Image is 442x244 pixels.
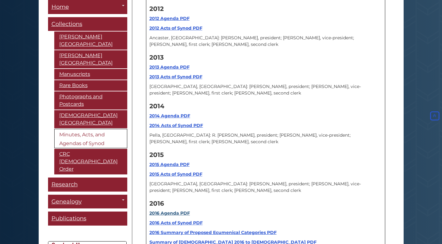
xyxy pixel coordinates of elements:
[149,113,190,119] a: 2014 Agenda PDF
[149,16,190,21] a: 2012 Agenda PDF
[149,210,190,216] a: 2016 Agenda PDF
[48,195,127,209] a: Genealogy
[149,25,202,31] a: 2012 Acts of Synod PDF
[149,220,203,226] a: 2016 Acts of Synod PDF
[54,50,127,68] a: [PERSON_NAME][GEOGRAPHIC_DATA]
[51,181,78,188] span: Research
[149,64,190,70] a: 2013 Agenda PDF
[149,162,190,167] a: 2015 Agenda PDF
[54,149,127,174] a: CRC [DEMOGRAPHIC_DATA] Order
[149,151,164,159] strong: 2015
[54,32,127,50] a: [PERSON_NAME][GEOGRAPHIC_DATA]
[149,200,164,207] strong: 2016
[149,181,382,194] p: [GEOGRAPHIC_DATA], [GEOGRAPHIC_DATA]: [PERSON_NAME], president; [PERSON_NAME], vice-president; [P...
[51,198,82,205] span: Genealogy
[51,3,69,10] span: Home
[54,110,127,128] a: [DEMOGRAPHIC_DATA][GEOGRAPHIC_DATA]
[429,113,440,119] a: Back to Top
[51,215,86,222] span: Publications
[54,69,127,80] a: Manuscripts
[149,132,382,145] p: Pella, [GEOGRAPHIC_DATA]: R. [PERSON_NAME], president; [PERSON_NAME], vice-president; [PERSON_NAM...
[51,21,82,27] span: Collections
[149,171,202,177] a: 2015 Acts of Synod PDF
[48,212,127,226] a: Publications
[149,54,164,61] strong: 2013
[54,91,127,110] a: Photographs and Postcards
[149,230,277,235] a: 2016 Summary of Proposed Ecumenical Categories PDF
[54,129,127,148] a: Minutes, Acts, and Agendas of Synod
[149,74,202,80] a: 2013 Acts of Synod PDF
[48,178,127,192] a: Research
[48,17,127,31] a: Collections
[149,35,382,48] p: Ancaster, [GEOGRAPHIC_DATA]: [PERSON_NAME], president; [PERSON_NAME], vice-president; [PERSON_NAM...
[149,102,164,110] strong: 2014
[54,80,127,91] a: Rare Books
[149,83,382,96] p: [GEOGRAPHIC_DATA], [GEOGRAPHIC_DATA]: [PERSON_NAME], president; [PERSON_NAME], vice-president; [P...
[149,5,164,12] strong: 2012
[149,123,203,128] a: 2014 Acts of Synod PDF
